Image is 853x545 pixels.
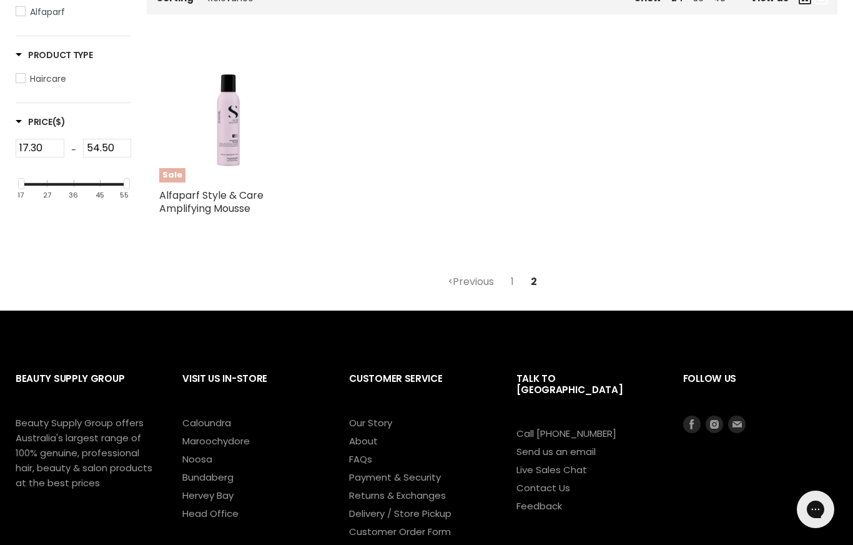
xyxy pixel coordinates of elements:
[349,363,491,415] h2: Customer Service
[64,139,83,161] div: -
[16,139,64,157] input: Min Price
[52,116,66,128] span: ($)
[349,434,378,447] a: About
[16,72,131,86] a: Haircare
[182,363,324,415] h2: Visit Us In-Store
[159,168,185,182] span: Sale
[16,363,157,415] h2: Beauty Supply Group
[349,471,441,484] a: Payment & Security
[349,507,451,520] a: Delivery / Store Pickup
[182,416,231,429] a: Caloundra
[17,191,24,199] div: 17
[516,363,658,426] h2: Talk to [GEOGRAPHIC_DATA]
[43,191,51,199] div: 27
[16,116,66,128] h3: Price($)
[182,489,234,502] a: Hervey Bay
[69,191,78,199] div: 36
[16,116,66,128] span: Price
[16,49,93,61] h3: Product Type
[182,434,250,447] a: Maroochydore
[504,271,521,293] a: 1
[791,486,841,532] iframe: Gorgias live chat messenger
[516,427,616,440] a: Call [PHONE_NUMBER]
[349,452,372,466] a: FAQs
[182,452,212,466] a: Noosa
[182,471,234,484] a: Bundaberg
[16,416,157,491] p: Beauty Supply Group offers Australia's largest range of 100% genuine, professional hair, beauty &...
[349,416,392,429] a: Our Story
[83,139,132,157] input: Max Price
[182,507,239,520] a: Head Office
[96,191,104,199] div: 45
[16,5,131,19] a: Alfaparf
[516,499,562,512] a: Feedback
[159,44,298,183] a: Alfaparf Style & Care Amplifying MousseSale
[516,445,596,458] a: Send us an email
[683,363,837,415] h2: Follow us
[30,6,65,18] span: Alfaparf
[441,271,501,293] a: Previous
[516,463,587,476] a: Live Sales Chat
[30,72,66,85] span: Haircare
[159,44,298,183] img: Alfaparf Style & Care Amplifying Mousse
[524,271,544,293] span: 2
[159,188,264,216] a: Alfaparf Style & Care Amplifying Mousse
[516,481,570,494] a: Contact Us
[349,489,446,502] a: Returns & Exchanges
[349,525,451,538] a: Customer Order Form
[120,191,129,199] div: 55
